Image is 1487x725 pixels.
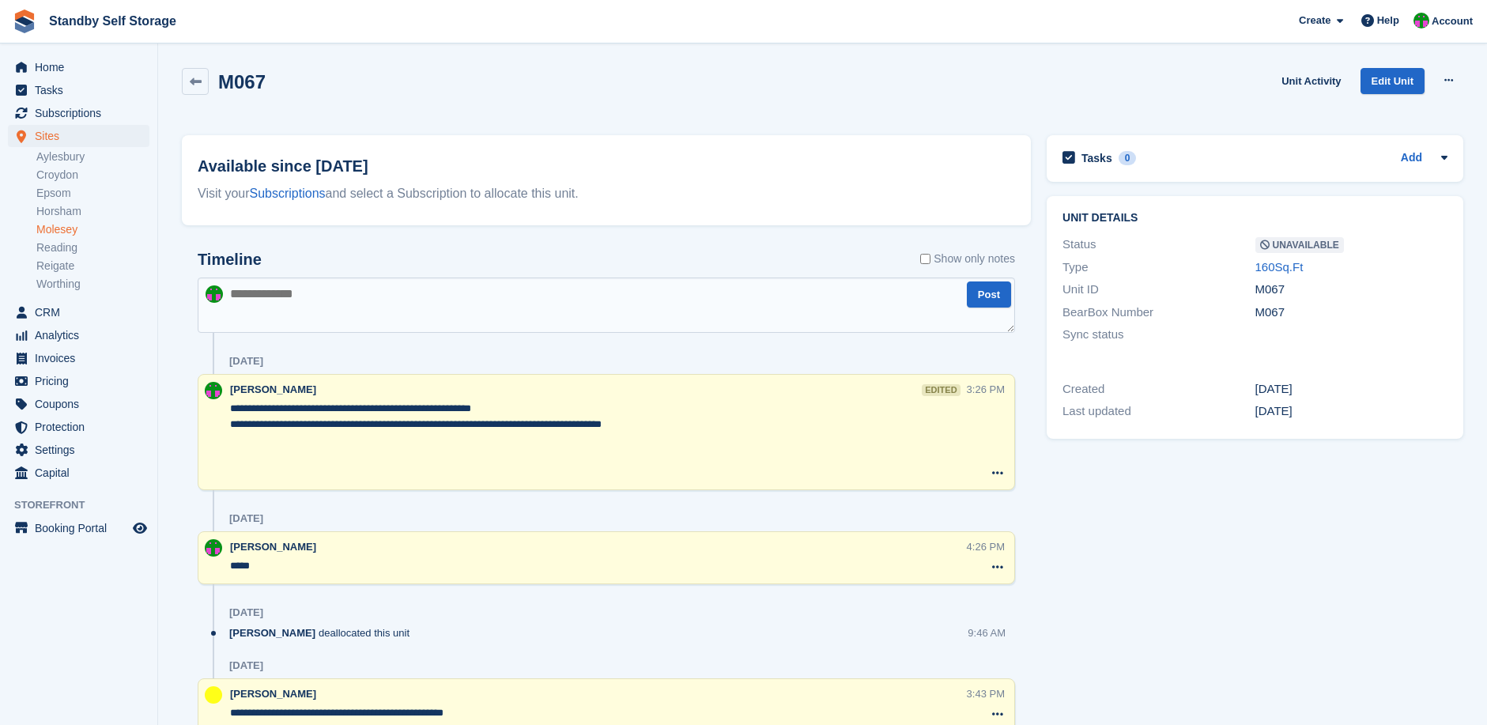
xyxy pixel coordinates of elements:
[1062,304,1255,322] div: BearBox Number
[35,462,130,484] span: Capital
[229,625,315,640] span: [PERSON_NAME]
[8,370,149,392] a: menu
[1062,281,1255,299] div: Unit ID
[8,416,149,438] a: menu
[8,347,149,369] a: menu
[198,251,262,269] h2: Timeline
[36,277,149,292] a: Worthing
[36,259,149,274] a: Reigate
[36,168,149,183] a: Croydon
[1255,402,1447,421] div: [DATE]
[229,606,263,619] div: [DATE]
[250,187,326,200] a: Subscriptions
[229,512,263,525] div: [DATE]
[205,382,222,399] img: Michelle Mustoe
[922,384,960,396] div: edited
[8,324,149,346] a: menu
[1401,149,1422,168] a: Add
[35,393,130,415] span: Coupons
[8,79,149,101] a: menu
[1255,304,1447,322] div: M067
[1377,13,1399,28] span: Help
[1062,402,1255,421] div: Last updated
[1361,68,1425,94] a: Edit Unit
[36,240,149,255] a: Reading
[230,688,316,700] span: [PERSON_NAME]
[1062,380,1255,398] div: Created
[35,102,130,124] span: Subscriptions
[43,8,183,34] a: Standby Self Storage
[1062,236,1255,254] div: Status
[1255,237,1344,253] span: Unavailable
[8,125,149,147] a: menu
[130,519,149,538] a: Preview store
[8,517,149,539] a: menu
[205,686,222,704] img: Glenn Fisher
[36,222,149,237] a: Molesey
[229,659,263,672] div: [DATE]
[1255,281,1447,299] div: M067
[1119,151,1137,165] div: 0
[35,125,130,147] span: Sites
[8,393,149,415] a: menu
[1062,259,1255,277] div: Type
[35,347,130,369] span: Invoices
[1255,380,1447,398] div: [DATE]
[35,79,130,101] span: Tasks
[230,541,316,553] span: [PERSON_NAME]
[8,102,149,124] a: menu
[35,439,130,461] span: Settings
[229,625,417,640] div: deallocated this unit
[1299,13,1330,28] span: Create
[198,184,1015,203] div: Visit your and select a Subscription to allocate this unit.
[35,416,130,438] span: Protection
[968,625,1006,640] div: 9:46 AM
[229,355,263,368] div: [DATE]
[205,539,222,557] img: Michelle Mustoe
[1432,13,1473,29] span: Account
[14,497,157,513] span: Storefront
[198,154,1015,178] h2: Available since [DATE]
[230,383,316,395] span: [PERSON_NAME]
[8,56,149,78] a: menu
[35,301,130,323] span: CRM
[967,539,1005,554] div: 4:26 PM
[206,285,223,303] img: Michelle Mustoe
[8,439,149,461] a: menu
[8,462,149,484] a: menu
[35,324,130,346] span: Analytics
[1081,151,1112,165] h2: Tasks
[920,251,1015,267] label: Show only notes
[35,370,130,392] span: Pricing
[1062,326,1255,344] div: Sync status
[920,251,930,267] input: Show only notes
[967,686,1005,701] div: 3:43 PM
[13,9,36,33] img: stora-icon-8386f47178a22dfd0bd8f6a31ec36ba5ce8667c1dd55bd0f319d3a0aa187defe.svg
[218,71,266,93] h2: M067
[967,281,1011,308] button: Post
[35,517,130,539] span: Booking Portal
[1275,68,1347,94] a: Unit Activity
[1255,260,1304,274] a: 160Sq.Ft
[1413,13,1429,28] img: Michelle Mustoe
[8,301,149,323] a: menu
[36,204,149,219] a: Horsham
[35,56,130,78] span: Home
[1062,212,1447,225] h2: Unit details
[36,149,149,164] a: Aylesbury
[967,382,1005,397] div: 3:26 PM
[36,186,149,201] a: Epsom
